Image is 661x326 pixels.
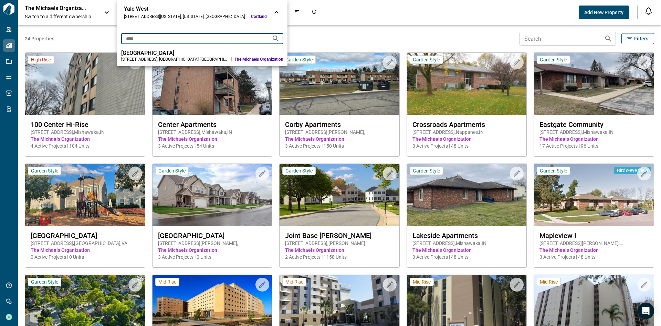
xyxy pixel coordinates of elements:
[251,14,267,19] span: Cortland
[124,14,245,19] div: [STREET_ADDRESS][US_STATE] , [US_STATE] , [GEOGRAPHIC_DATA]
[269,32,283,46] button: Search projects
[124,6,267,12] div: Yale West
[121,50,283,57] div: [GEOGRAPHIC_DATA]
[121,57,229,62] div: [STREET_ADDRESS] , [GEOGRAPHIC_DATA] , [GEOGRAPHIC_DATA]
[234,57,283,62] span: The Michaels Organization
[638,303,654,319] div: Open Intercom Messenger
